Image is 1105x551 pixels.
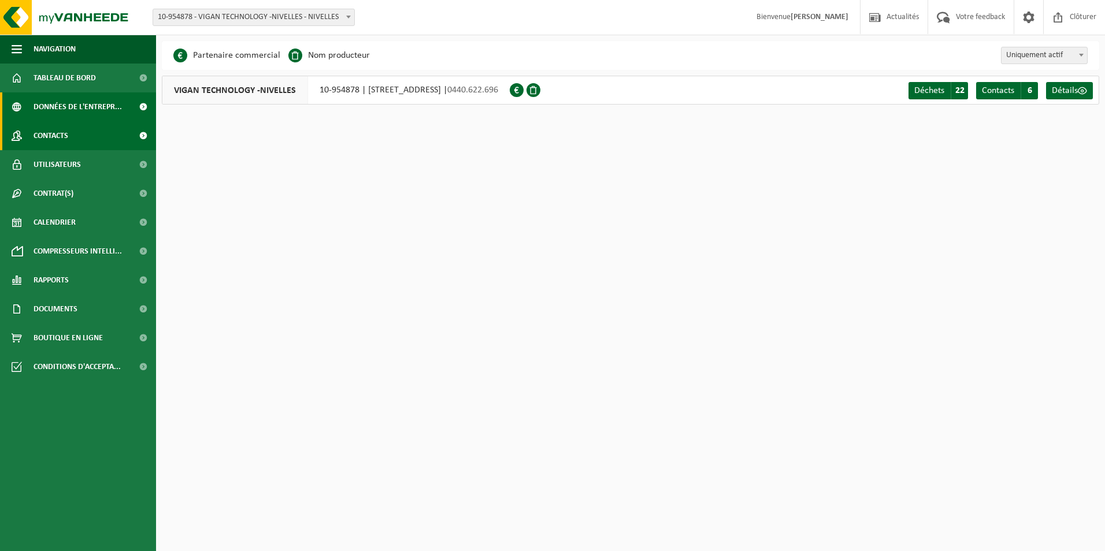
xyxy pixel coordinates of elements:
[153,9,355,26] span: 10-954878 - VIGAN TECHNOLOGY -NIVELLES - NIVELLES
[1052,86,1078,95] span: Détails
[1021,82,1038,99] span: 6
[288,47,370,64] li: Nom producteur
[791,13,848,21] strong: [PERSON_NAME]
[976,82,1038,99] a: Contacts 6
[909,82,968,99] a: Déchets 22
[447,85,498,95] span: 0440.622.696
[1046,82,1093,99] a: Détails
[951,82,968,99] span: 22
[34,35,76,64] span: Navigation
[982,86,1014,95] span: Contacts
[914,86,944,95] span: Déchets
[34,92,122,121] span: Données de l'entrepr...
[34,295,77,323] span: Documents
[34,208,76,237] span: Calendrier
[34,237,122,266] span: Compresseurs intelli...
[34,64,96,92] span: Tableau de bord
[173,47,280,64] li: Partenaire commercial
[34,179,73,208] span: Contrat(s)
[34,150,81,179] span: Utilisateurs
[153,9,354,25] span: 10-954878 - VIGAN TECHNOLOGY -NIVELLES - NIVELLES
[1001,47,1088,64] span: Uniquement actif
[162,76,308,104] span: VIGAN TECHNOLOGY -NIVELLES
[34,121,68,150] span: Contacts
[34,352,121,381] span: Conditions d'accepta...
[162,76,510,105] div: 10-954878 | [STREET_ADDRESS] |
[34,323,103,352] span: Boutique en ligne
[1002,47,1087,64] span: Uniquement actif
[34,266,69,295] span: Rapports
